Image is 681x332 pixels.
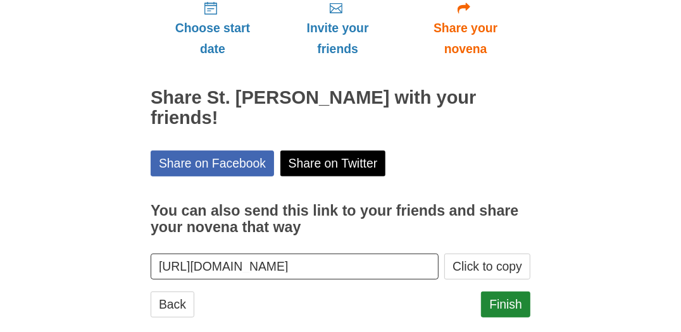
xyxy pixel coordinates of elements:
[481,292,530,317] a: Finish
[444,254,530,280] button: Click to copy
[151,88,530,128] h2: Share St. [PERSON_NAME] with your friends!
[151,151,274,176] a: Share on Facebook
[163,18,262,59] span: Choose start date
[287,18,388,59] span: Invite your friends
[151,292,194,317] a: Back
[280,151,386,176] a: Share on Twitter
[151,203,530,235] h3: You can also send this link to your friends and share your novena that way
[413,18,518,59] span: Share your novena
